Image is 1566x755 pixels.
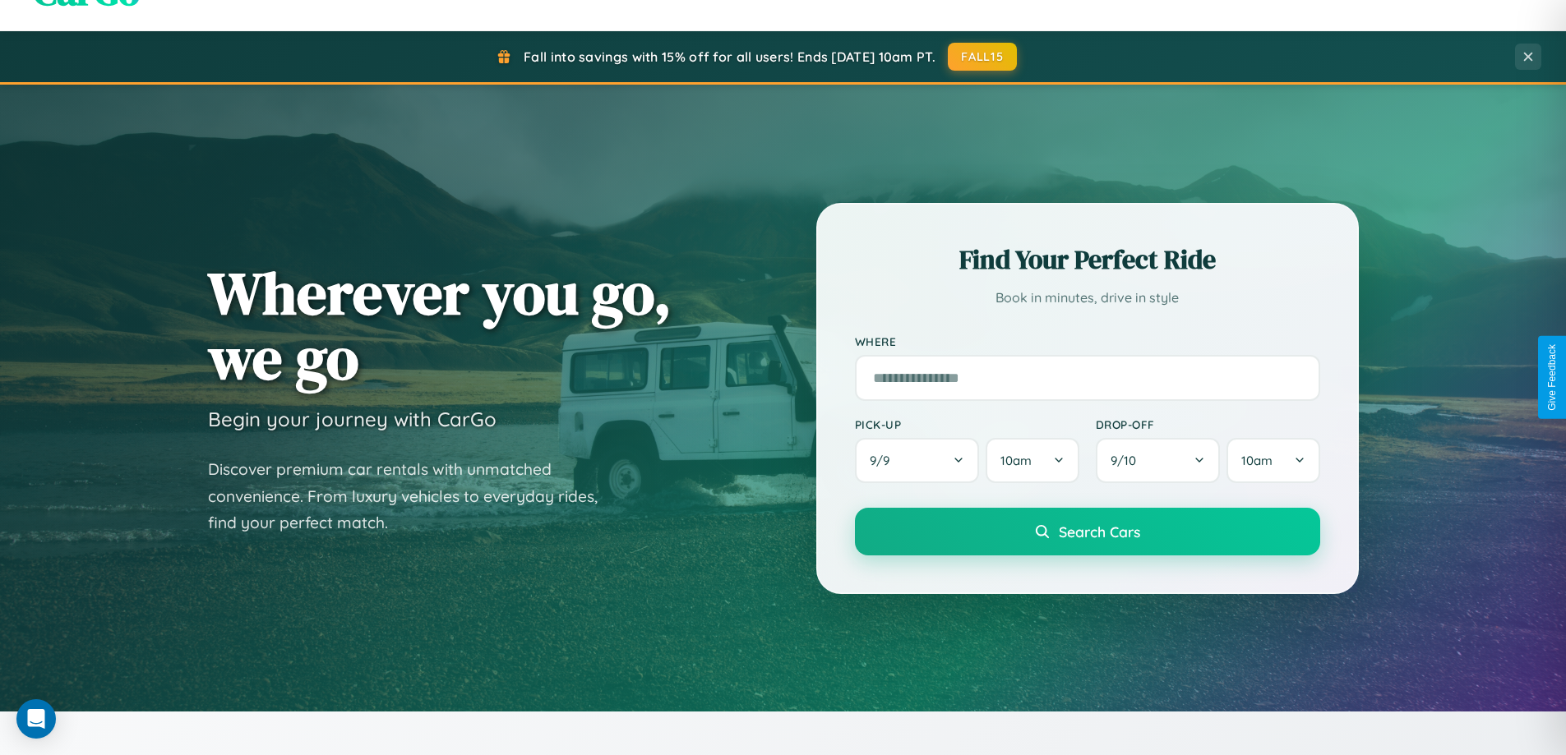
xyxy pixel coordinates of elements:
button: 10am [986,438,1079,483]
span: 9 / 10 [1111,453,1144,468]
h2: Find Your Perfect Ride [855,242,1320,278]
p: Discover premium car rentals with unmatched convenience. From luxury vehicles to everyday rides, ... [208,456,619,536]
button: Search Cars [855,508,1320,555]
button: 9/9 [855,438,980,483]
span: 10am [1241,453,1273,468]
h1: Wherever you go, we go [208,260,672,390]
span: Search Cars [1059,523,1140,541]
button: 10am [1226,438,1319,483]
label: Drop-off [1096,417,1320,431]
button: 9/10 [1096,438,1221,483]
span: 9 / 9 [870,453,898,468]
div: Give Feedback [1546,344,1558,411]
label: Pick-up [855,417,1079,431]
label: Where [855,334,1320,348]
span: Fall into savings with 15% off for all users! Ends [DATE] 10am PT. [524,48,935,65]
span: 10am [1000,453,1032,468]
button: FALL15 [948,43,1017,71]
div: Open Intercom Messenger [16,699,56,739]
h3: Begin your journey with CarGo [208,407,497,431]
p: Book in minutes, drive in style [855,286,1320,310]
